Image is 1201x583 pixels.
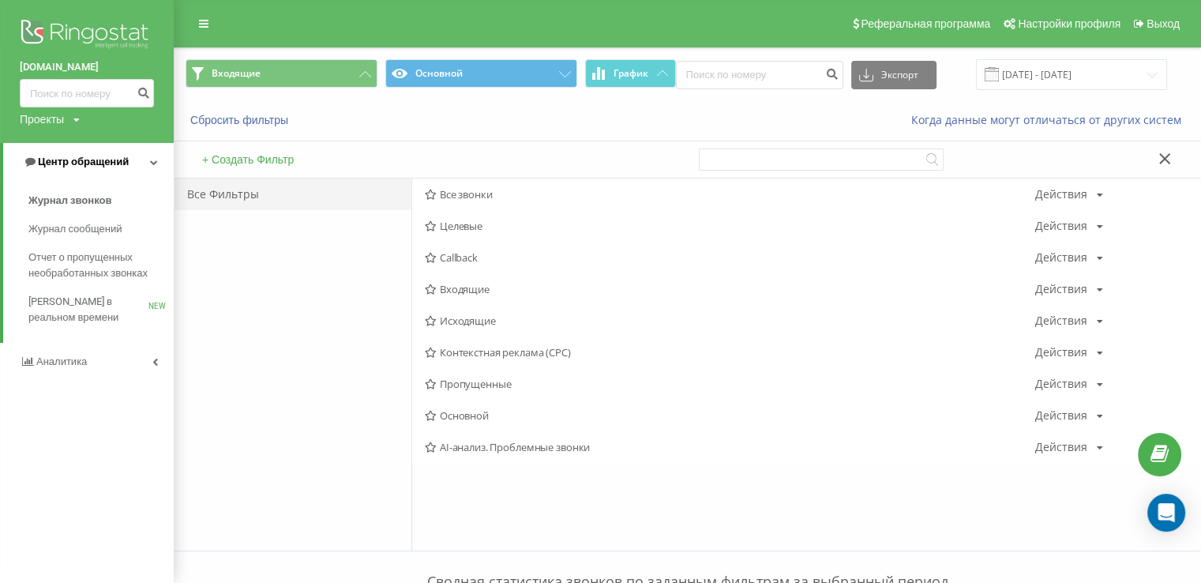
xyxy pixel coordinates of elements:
span: Целевые [425,220,1035,231]
a: [PERSON_NAME] в реальном времениNEW [28,288,174,332]
span: Исходящие [425,315,1035,326]
span: Реферальная программа [861,17,990,30]
span: Журнал сообщений [28,221,122,237]
button: + Создать Фильтр [197,152,298,167]
span: Журнал звонков [28,193,111,209]
a: Журнал звонков [28,186,174,215]
div: Действия [1035,378,1087,389]
div: Действия [1035,189,1087,200]
span: Все звонки [425,189,1035,200]
span: Входящие [212,67,261,80]
span: Настройки профиля [1018,17,1120,30]
a: Когда данные могут отличаться от других систем [911,112,1189,127]
a: [DOMAIN_NAME] [20,59,154,75]
button: График [585,59,676,88]
button: Закрыть [1154,152,1177,168]
span: График [614,68,648,79]
a: Журнал сообщений [28,215,174,243]
div: Проекты [20,111,64,127]
span: Выход [1147,17,1180,30]
div: Действия [1035,284,1087,295]
span: AI-анализ. Проблемные звонки [425,442,1035,453]
span: Отчет о пропущенных необработанных звонках [28,250,166,281]
span: [PERSON_NAME] в реальном времени [28,294,148,325]
div: Действия [1035,252,1087,263]
div: Действия [1035,410,1087,421]
button: Сбросить фильтры [186,113,296,127]
span: Входящие [425,284,1035,295]
div: Open Intercom Messenger [1147,494,1185,532]
span: Пропущенные [425,378,1035,389]
div: Действия [1035,315,1087,326]
div: Действия [1035,442,1087,453]
a: Центр обращений [3,143,174,181]
span: Callback [425,252,1035,263]
input: Поиск по номеру [20,79,154,107]
button: Основной [385,59,577,88]
a: Отчет о пропущенных необработанных звонках [28,243,174,288]
button: Экспорт [851,61,936,89]
div: Действия [1035,347,1087,358]
span: Аналитика [36,355,87,367]
span: Контекстная реклама (CPC) [425,347,1035,358]
input: Поиск по номеру [676,61,843,89]
div: Все Фильтры [175,179,411,210]
button: Входящие [186,59,377,88]
img: Ringostat logo [20,16,154,55]
span: Основной [425,410,1035,421]
div: Действия [1035,220,1087,231]
span: Центр обращений [38,156,129,167]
